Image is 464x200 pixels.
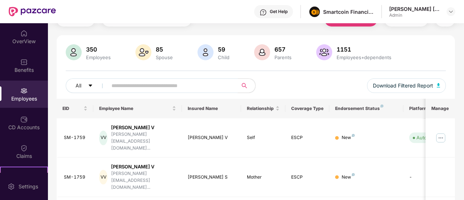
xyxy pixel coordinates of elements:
[273,46,293,53] div: 657
[20,58,28,66] img: svg+xml;base64,PHN2ZyBpZD0iQmVuZWZpdHMiIHhtbG5zPSJodHRwOi8vd3d3LnczLm9yZy8yMDAwL3N2ZyIgd2lkdGg9Ij...
[260,9,267,16] img: svg+xml;base64,PHN2ZyBpZD0iSGVscC0zMngzMiIgeG1sbnM9Imh0dHA6Ly93d3cudzMub3JnLzIwMDAvc3ZnIiB3aWR0aD...
[367,78,446,93] button: Download Filtered Report
[188,174,235,181] div: [PERSON_NAME] S
[335,54,393,60] div: Employees+dependents
[198,44,213,60] img: svg+xml;base64,PHN2ZyB4bWxucz0iaHR0cDovL3d3dy53My5vcmcvMjAwMC9zdmciIHhtbG5zOnhsaW5rPSJodHRwOi8vd3...
[66,78,110,93] button: Allcaret-down
[352,134,355,137] img: svg+xml;base64,PHN2ZyB4bWxucz0iaHR0cDovL3d3dy53My5vcmcvMjAwMC9zdmciIHdpZHRoPSI4IiBoZWlnaHQ9IjgiIH...
[111,131,176,152] div: [PERSON_NAME][EMAIL_ADDRESS][DOMAIN_NAME]...
[16,183,40,190] div: Settings
[188,134,235,141] div: [PERSON_NAME] V
[66,44,82,60] img: svg+xml;base64,PHN2ZyB4bWxucz0iaHR0cDovL3d3dy53My5vcmcvMjAwMC9zdmciIHhtbG5zOnhsaW5rPSJodHRwOi8vd3...
[380,105,383,107] img: svg+xml;base64,PHN2ZyB4bWxucz0iaHR0cDovL3d3dy53My5vcmcvMjAwMC9zdmciIHdpZHRoPSI4IiBoZWlnaHQ9IjgiIH...
[323,8,374,15] div: Smartcoin Financials Private Limited
[20,116,28,123] img: svg+xml;base64,PHN2ZyBpZD0iQ0RfQWNjb3VudHMiIGRhdGEtbmFtZT0iQ0QgQWNjb3VudHMiIHhtbG5zPSJodHRwOi8vd3...
[99,170,107,184] div: VV
[389,5,440,12] div: [PERSON_NAME] [PERSON_NAME]
[20,87,28,94] img: svg+xml;base64,PHN2ZyBpZD0iRW1wbG95ZWVzIiB4bWxucz0iaHR0cDovL3d3dy53My5vcmcvMjAwMC9zdmciIHdpZHRoPS...
[99,131,107,145] div: VV
[335,46,393,53] div: 1151
[154,46,174,53] div: 85
[241,99,285,118] th: Relationship
[85,54,112,60] div: Employees
[448,9,454,15] img: svg+xml;base64,PHN2ZyBpZD0iRHJvcGRvd24tMzJ4MzIiIHhtbG5zPSJodHRwOi8vd3d3LnczLm9yZy8yMDAwL3N2ZyIgd2...
[291,174,324,181] div: ESCP
[20,144,28,152] img: svg+xml;base64,PHN2ZyBpZD0iQ2xhaW0iIHhtbG5zPSJodHRwOi8vd3d3LnczLm9yZy8yMDAwL3N2ZyIgd2lkdGg9IjIwIi...
[182,99,241,118] th: Insured Name
[426,99,455,118] th: Manage
[309,7,320,17] img: image%20(1).png
[57,99,94,118] th: EID
[62,106,82,111] span: EID
[416,134,445,141] div: Auto Verified
[342,174,355,181] div: New
[403,158,455,197] td: -
[389,12,440,18] div: Admin
[247,174,280,181] div: Mother
[237,78,256,93] button: search
[352,173,355,176] img: svg+xml;base64,PHN2ZyB4bWxucz0iaHR0cDovL3d3dy53My5vcmcvMjAwMC9zdmciIHdpZHRoPSI4IiBoZWlnaHQ9IjgiIH...
[88,83,93,89] span: caret-down
[111,124,176,131] div: [PERSON_NAME] V
[285,99,330,118] th: Coverage Type
[291,134,324,141] div: ESCP
[342,134,355,141] div: New
[316,44,332,60] img: svg+xml;base64,PHN2ZyB4bWxucz0iaHR0cDovL3d3dy53My5vcmcvMjAwMC9zdmciIHhtbG5zOnhsaW5rPSJodHRwOi8vd3...
[111,163,176,170] div: [PERSON_NAME] V
[270,9,288,15] div: Get Help
[8,183,15,190] img: svg+xml;base64,PHN2ZyBpZD0iU2V0dGluZy0yMHgyMCIgeG1sbnM9Imh0dHA6Ly93d3cudzMub3JnLzIwMDAvc3ZnIiB3aW...
[135,44,151,60] img: svg+xml;base64,PHN2ZyB4bWxucz0iaHR0cDovL3d3dy53My5vcmcvMjAwMC9zdmciIHhtbG5zOnhsaW5rPSJodHRwOi8vd3...
[216,54,231,60] div: Child
[216,46,231,53] div: 59
[111,170,176,191] div: [PERSON_NAME][EMAIL_ADDRESS][DOMAIN_NAME]...
[20,30,28,37] img: svg+xml;base64,PHN2ZyBpZD0iSG9tZSIgeG1sbnM9Imh0dHA6Ly93d3cudzMub3JnLzIwMDAvc3ZnIiB3aWR0aD0iMjAiIG...
[373,82,433,90] span: Download Filtered Report
[85,46,112,53] div: 350
[64,134,88,141] div: SM-1759
[437,83,440,87] img: svg+xml;base64,PHN2ZyB4bWxucz0iaHR0cDovL3d3dy53My5vcmcvMjAwMC9zdmciIHhtbG5zOnhsaW5rPSJodHRwOi8vd3...
[273,54,293,60] div: Parents
[247,106,274,111] span: Relationship
[247,134,280,141] div: Self
[76,82,81,90] span: All
[99,106,171,111] span: Employee Name
[64,174,88,181] div: SM-1759
[254,44,270,60] img: svg+xml;base64,PHN2ZyB4bWxucz0iaHR0cDovL3d3dy53My5vcmcvMjAwMC9zdmciIHhtbG5zOnhsaW5rPSJodHRwOi8vd3...
[435,132,447,144] img: manageButton
[93,99,182,118] th: Employee Name
[9,7,56,16] img: New Pazcare Logo
[237,83,252,89] span: search
[154,54,174,60] div: Spouse
[335,106,397,111] div: Endorsement Status
[409,106,449,111] div: Platform Status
